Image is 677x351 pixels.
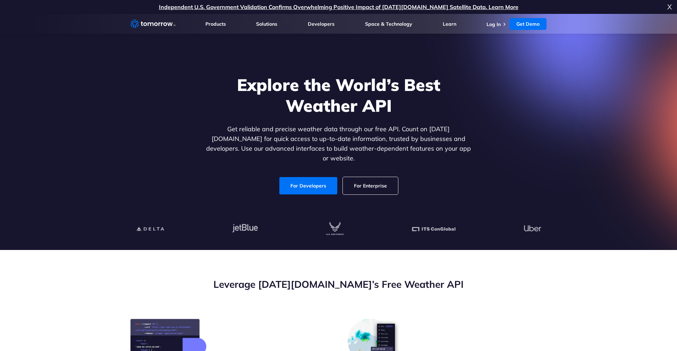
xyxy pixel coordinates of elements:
[509,18,547,30] a: Get Demo
[343,177,398,194] a: For Enterprise
[365,21,412,27] a: Space & Technology
[256,21,277,27] a: Solutions
[443,21,456,27] a: Learn
[205,74,473,116] h1: Explore the World’s Best Weather API
[159,3,518,10] a: Independent U.S. Government Validation Confirms Overwhelming Positive Impact of [DATE][DOMAIN_NAM...
[486,21,501,27] a: Log In
[205,21,226,27] a: Products
[308,21,335,27] a: Developers
[205,124,473,163] p: Get reliable and precise weather data through our free API. Count on [DATE][DOMAIN_NAME] for quic...
[130,278,547,291] h2: Leverage [DATE][DOMAIN_NAME]’s Free Weather API
[279,177,337,194] a: For Developers
[130,19,176,29] a: Home link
